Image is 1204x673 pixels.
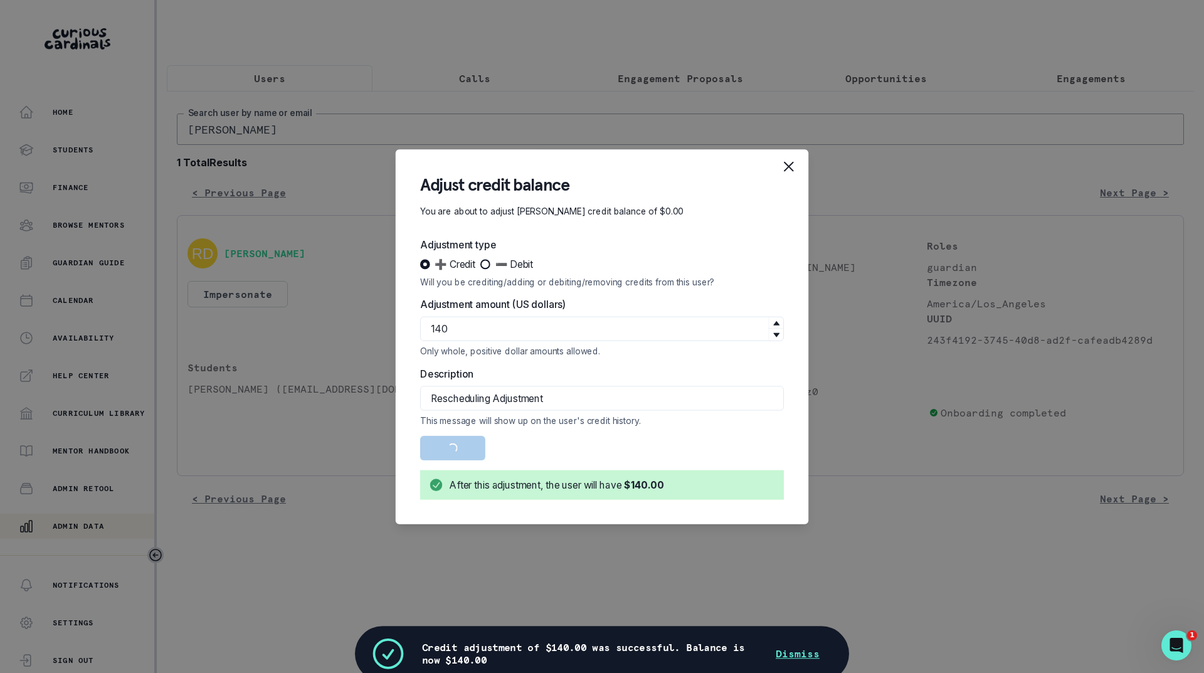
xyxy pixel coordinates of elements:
label: Adjustment amount (US dollars) [420,297,776,312]
span: ➖ Debit [495,257,534,272]
button: Close [776,154,801,178]
p: You are about to adjust [PERSON_NAME] credit balance of $0.00 [420,205,784,218]
label: Description [420,366,776,381]
div: Only whole, positive dollar amounts allowed. [420,346,784,356]
b: $140.00 [624,479,664,491]
p: Credit adjustment of $140.00 was successful. Balance is now $140.00 [422,641,761,666]
button: Dismiss [761,641,835,666]
div: Will you be crediting/adding or debiting/removing credits from this user? [420,276,784,287]
label: Adjustment type [420,237,776,252]
header: Adjust credit balance [420,174,784,195]
span: ➕ Credit [435,257,475,272]
div: This message will show up on the user's credit history. [420,415,784,426]
span: 1 [1187,630,1197,640]
iframe: Intercom live chat [1161,630,1191,660]
div: After this adjustment, the user will have [450,477,664,492]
